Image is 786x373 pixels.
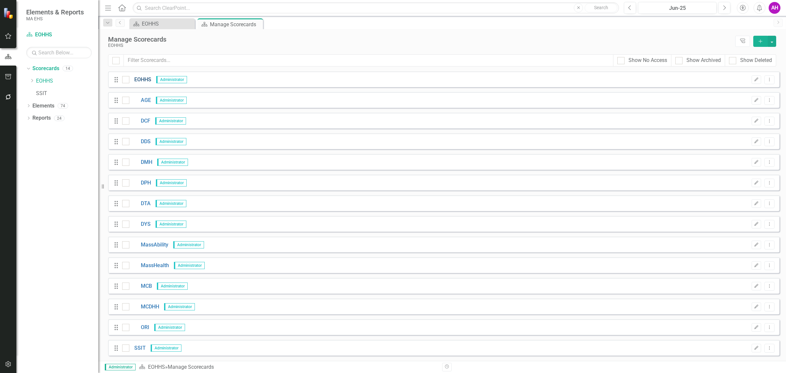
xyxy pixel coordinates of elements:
[155,117,186,125] span: Administrator
[210,20,261,29] div: Manage Scorecards
[129,200,151,207] a: DTA
[3,8,15,19] img: ClearPoint Strategy
[105,364,136,370] span: Administrator
[640,4,714,12] div: Jun-25
[129,97,151,104] a: AGE
[63,66,73,71] div: 14
[54,115,65,121] div: 24
[156,221,186,228] span: Administrator
[173,241,204,248] span: Administrator
[26,47,92,58] input: Search Below...
[129,117,150,125] a: DCF
[32,102,54,110] a: Elements
[156,97,187,104] span: Administrator
[32,114,51,122] a: Reports
[129,179,151,187] a: DPH
[129,221,151,228] a: DYS
[157,159,188,166] span: Administrator
[58,103,68,108] div: 74
[156,76,187,83] span: Administrator
[142,20,193,28] div: EOHHS
[156,138,186,145] span: Administrator
[129,324,149,331] a: ORI
[129,138,151,146] a: DDS
[123,54,613,67] input: Filter Scorecards...
[26,16,84,21] small: MA EHS
[131,20,193,28] a: EOHHS
[769,2,780,14] button: AH
[156,179,187,186] span: Administrator
[157,283,188,290] span: Administrator
[36,77,98,85] a: EOHHS
[129,76,151,84] a: EOHHS
[164,303,195,310] span: Administrator
[594,5,608,10] span: Search
[129,303,159,311] a: MCDHH
[129,344,146,352] a: SSIT
[129,262,169,269] a: MassHealth
[26,31,92,39] a: EOHHS
[154,324,185,331] span: Administrator
[26,8,84,16] span: Elements & Reports
[585,3,617,12] button: Search
[32,65,59,72] a: Scorecards
[129,241,168,249] a: MassAbility
[740,57,772,64] div: Show Deleted
[174,262,205,269] span: Administrator
[108,43,732,48] div: EOHHS
[628,57,667,64] div: Show No Access
[139,363,437,371] div: » Manage Scorecards
[133,2,619,14] input: Search ClearPoint...
[108,36,732,43] div: Manage Scorecards
[148,364,165,370] a: EOHHS
[129,283,152,290] a: MCB
[638,2,717,14] button: Jun-25
[686,57,721,64] div: Show Archived
[36,90,98,97] a: SSIT
[156,200,186,207] span: Administrator
[129,159,152,166] a: DMH
[151,344,181,352] span: Administrator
